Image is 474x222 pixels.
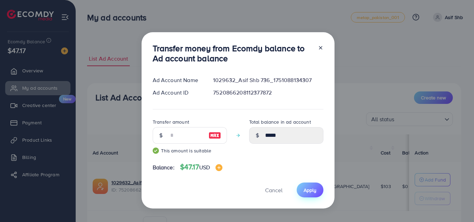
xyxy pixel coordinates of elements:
h3: Transfer money from Ecomdy balance to Ad account balance [153,43,312,63]
div: 1029632_Asif Shb 736_1751088134307 [208,76,329,84]
div: 7520866208112377872 [208,89,329,97]
h4: $47.17 [180,163,222,171]
img: image [215,164,222,171]
button: Cancel [256,183,291,197]
img: image [209,131,221,140]
label: Transfer amount [153,118,189,125]
span: Apply [304,187,316,194]
label: Total balance in ad account [249,118,311,125]
small: This amount is suitable [153,147,227,154]
img: guide [153,148,159,154]
iframe: Chat [445,191,469,217]
button: Apply [297,183,323,197]
div: Ad Account Name [147,76,208,84]
span: Cancel [265,186,282,194]
span: Balance: [153,163,175,171]
span: USD [199,163,210,171]
div: Ad Account ID [147,89,208,97]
